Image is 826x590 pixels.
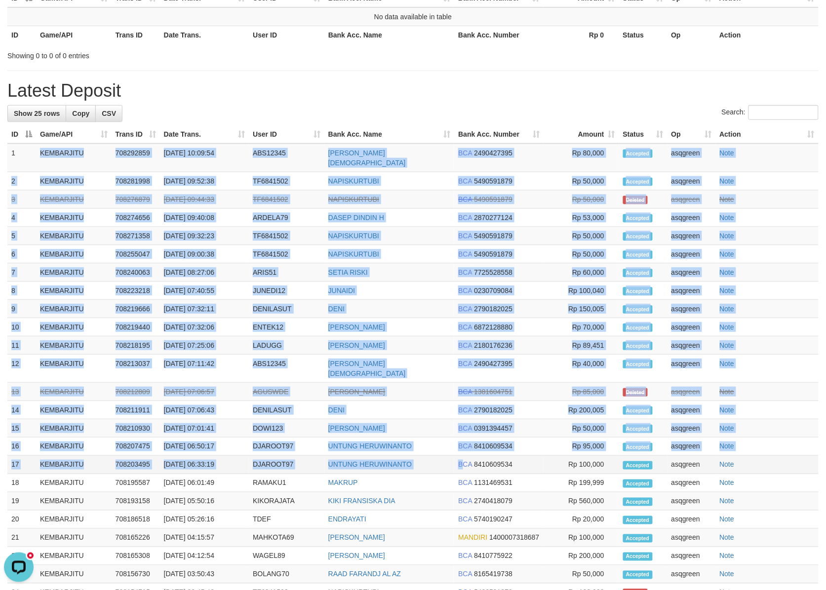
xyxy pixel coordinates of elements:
[7,529,36,547] td: 21
[328,360,406,377] a: [PERSON_NAME][DEMOGRAPHIC_DATA]
[112,300,160,318] td: 708219666
[623,287,653,295] span: Accepted
[160,419,249,438] td: [DATE] 07:01:41
[623,516,653,524] span: Accepted
[7,209,36,227] td: 4
[544,227,619,245] td: Rp 50,000
[720,305,735,313] a: Note
[160,456,249,474] td: [DATE] 06:33:19
[720,424,735,432] a: Note
[160,300,249,318] td: [DATE] 07:32:11
[249,355,324,383] td: ABS12345
[544,282,619,300] td: Rp 100,040
[668,282,716,300] td: asqgreen
[160,172,249,190] td: [DATE] 09:52:38
[36,456,112,474] td: KEMBARJITU
[4,4,34,34] button: Open LiveChat chat widget
[722,105,819,120] label: Search:
[36,227,112,245] td: KEMBARJITU
[458,442,472,450] span: BCA
[474,388,512,396] span: Copy 1381604751 to clipboard
[249,529,324,547] td: MAHKOTA69
[112,336,160,355] td: 708218195
[474,424,512,432] span: Copy 0391394457 to clipboard
[7,438,36,456] td: 16
[328,149,406,167] a: [PERSON_NAME][DEMOGRAPHIC_DATA]
[328,570,401,578] a: RAAD FARANDJ AL AZ
[160,547,249,565] td: [DATE] 04:12:54
[160,438,249,456] td: [DATE] 06:50:17
[668,336,716,355] td: asqgreen
[112,529,160,547] td: 708165226
[458,177,472,185] span: BCA
[458,214,472,221] span: BCA
[328,268,368,276] a: SETIA RISKI
[328,341,385,349] a: [PERSON_NAME]
[249,401,324,419] td: DENILASUT
[458,424,472,432] span: BCA
[249,438,324,456] td: DJAROOT97
[623,461,653,470] span: Accepted
[544,336,619,355] td: Rp 89,451
[102,110,116,117] span: CSV
[720,461,735,469] a: Note
[112,190,160,209] td: 708276879
[668,492,716,511] td: asqgreen
[668,209,716,227] td: asqgreen
[458,461,472,469] span: BCA
[36,438,112,456] td: KEMBARJITU
[458,534,487,542] span: MANDIRI
[474,268,512,276] span: Copy 7725528558 to clipboard
[623,196,648,204] span: Deleted
[474,232,512,240] span: Copy 5490591879 to clipboard
[668,383,716,401] td: asqgreen
[160,227,249,245] td: [DATE] 09:32:23
[623,214,653,222] span: Accepted
[720,323,735,331] a: Note
[668,438,716,456] td: asqgreen
[328,250,379,258] a: NAPISKURTUBI
[249,318,324,336] td: ENTEK12
[544,419,619,438] td: Rp 50,000
[7,355,36,383] td: 12
[328,232,379,240] a: NAPISKURTUBI
[328,516,366,523] a: ENDRAYATI
[623,251,653,259] span: Accepted
[249,125,324,144] th: User ID: activate to sort column ascending
[36,383,112,401] td: KEMBARJITU
[36,26,112,44] th: Game/API
[249,209,324,227] td: ARDELA79
[112,547,160,565] td: 708165308
[249,245,324,263] td: TF6841502
[544,474,619,492] td: Rp 199,999
[36,190,112,209] td: KEMBARJITU
[249,336,324,355] td: LADUGG
[720,552,735,560] a: Note
[623,232,653,241] span: Accepted
[7,81,819,101] h1: Latest Deposit
[474,461,512,469] span: Copy 8410609534 to clipboard
[7,282,36,300] td: 8
[249,474,324,492] td: RAMAKU1
[112,401,160,419] td: 708211911
[474,516,512,523] span: Copy 5740190247 to clipboard
[623,342,653,350] span: Accepted
[249,263,324,282] td: ARIS51
[623,360,653,369] span: Accepted
[544,547,619,565] td: Rp 200,000
[7,47,337,61] div: Showing 0 to 0 of 0 entries
[720,214,735,221] a: Note
[328,461,412,469] a: UNTUNG HERUWINANTO
[474,323,512,331] span: Copy 6872128880 to clipboard
[458,497,472,505] span: BCA
[112,172,160,190] td: 708281998
[7,383,36,401] td: 13
[668,318,716,336] td: asqgreen
[249,172,324,190] td: TF6841502
[668,529,716,547] td: asqgreen
[7,474,36,492] td: 18
[160,282,249,300] td: [DATE] 07:40:55
[7,190,36,209] td: 3
[454,125,544,144] th: Bank Acc. Number: activate to sort column ascending
[324,26,454,44] th: Bank Acc. Name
